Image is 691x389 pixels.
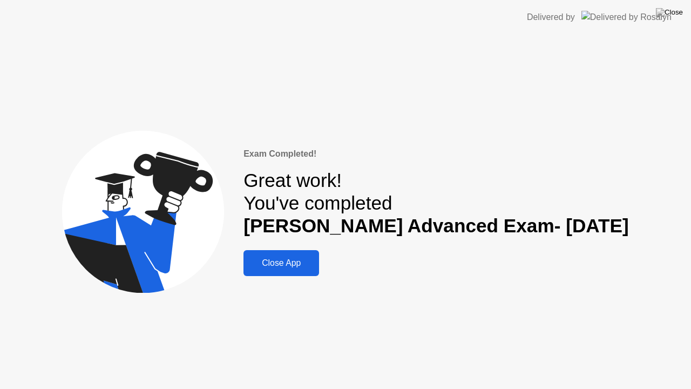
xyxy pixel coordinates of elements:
img: Close [656,8,683,17]
button: Close App [243,250,319,276]
b: [PERSON_NAME] Advanced Exam- [DATE] [243,215,629,236]
div: Exam Completed! [243,147,629,160]
div: Delivered by [527,11,575,24]
img: Delivered by Rosalyn [581,11,672,23]
div: Close App [247,258,316,268]
div: Great work! You've completed [243,169,629,238]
